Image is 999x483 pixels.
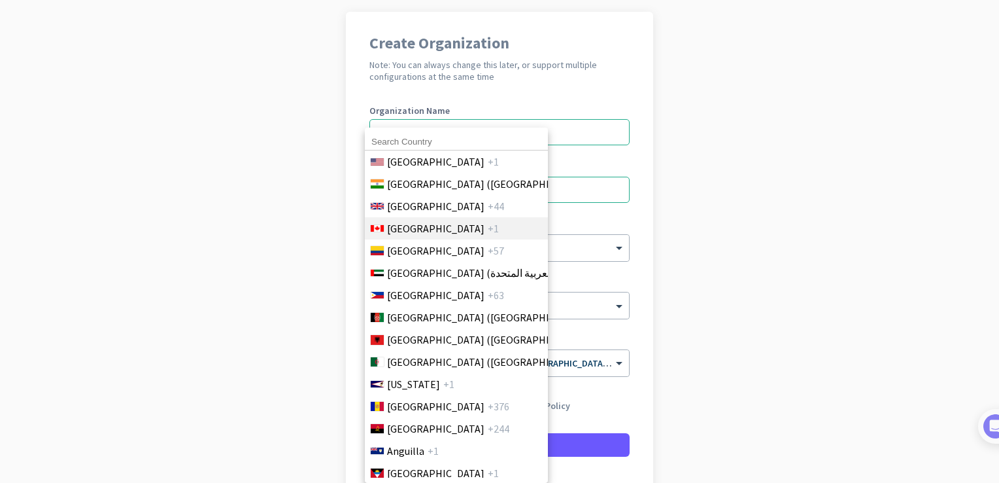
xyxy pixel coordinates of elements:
[387,332,591,348] span: [GEOGRAPHIC_DATA] ([GEOGRAPHIC_DATA])
[488,154,499,170] span: +1
[365,134,548,151] input: Search Country
[387,198,484,214] span: [GEOGRAPHIC_DATA]
[488,221,499,236] span: +1
[387,221,484,236] span: [GEOGRAPHIC_DATA]
[443,376,454,392] span: +1
[387,265,594,281] span: [GEOGRAPHIC_DATA] (‫الإمارات العربية المتحدة‬‎)
[488,399,509,414] span: +376
[387,287,484,303] span: [GEOGRAPHIC_DATA]
[387,376,440,392] span: [US_STATE]
[387,421,484,437] span: [GEOGRAPHIC_DATA]
[387,443,424,459] span: Anguilla
[488,243,504,259] span: +57
[488,465,499,481] span: +1
[387,399,484,414] span: [GEOGRAPHIC_DATA]
[387,243,484,259] span: [GEOGRAPHIC_DATA]
[488,287,504,303] span: +63
[428,443,439,459] span: +1
[387,354,591,370] span: [GEOGRAPHIC_DATA] (‫[GEOGRAPHIC_DATA]‬‎)
[387,310,591,325] span: [GEOGRAPHIC_DATA] (‫[GEOGRAPHIC_DATA]‬‎)
[387,465,484,481] span: [GEOGRAPHIC_DATA]
[387,176,591,192] span: [GEOGRAPHIC_DATA] ([GEOGRAPHIC_DATA])
[387,154,484,170] span: [GEOGRAPHIC_DATA]
[488,198,504,214] span: +44
[488,421,509,437] span: +244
